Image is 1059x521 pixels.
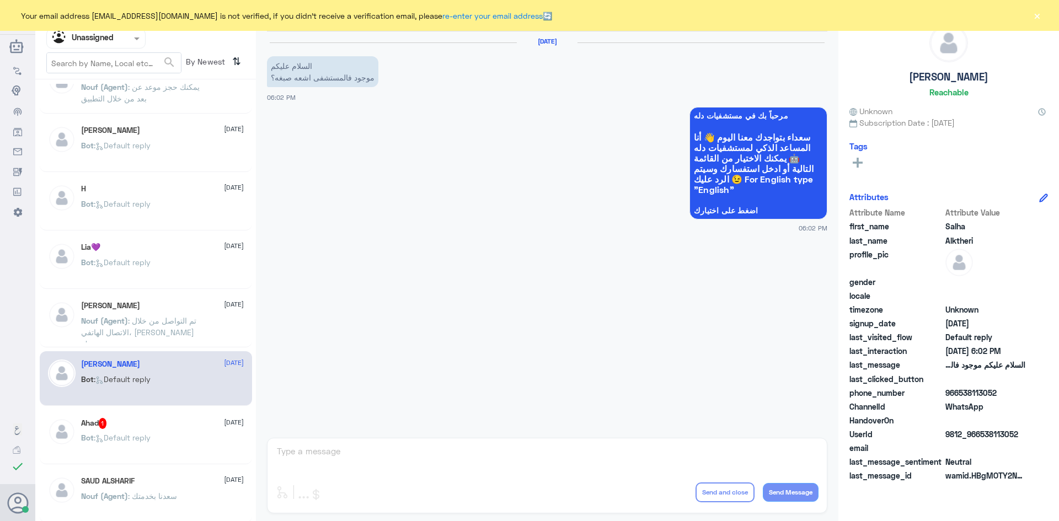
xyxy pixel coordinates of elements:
[849,117,1048,128] span: Subscription Date : [DATE]
[945,304,1025,315] span: Unknown
[694,206,823,215] span: اضغط على اختيارك
[945,331,1025,343] span: Default reply
[849,331,943,343] span: last_visited_flow
[945,290,1025,302] span: null
[696,482,755,502] button: Send and close
[81,141,94,150] span: Bot
[81,476,135,486] h5: SAUD ALSHARIF
[81,257,94,267] span: Bot
[945,373,1025,385] span: null
[945,456,1025,468] span: 0
[267,56,378,87] p: 30/8/2025, 6:02 PM
[94,199,151,208] span: : Default reply
[945,359,1025,370] span: السلام عليكم موجود فالمستشفى اشعه صبغه؟
[945,318,1025,329] span: 2025-08-30T15:02:04.609Z
[849,345,943,357] span: last_interaction
[81,491,128,501] span: Nouf (Agent)
[48,476,76,504] img: defaultAdmin.png
[48,243,76,270] img: defaultAdmin.png
[224,417,244,427] span: [DATE]
[128,491,177,501] span: : سعدنا بخدمتك
[81,243,100,252] h5: Lia💜
[945,401,1025,412] span: 2
[945,470,1025,481] span: wamid.HBgMOTY2NTM4MTEzMDUyFQIAEhgUM0FFOUUwREVGQTgyOTEyM0QwQjgA
[11,460,24,473] i: check
[81,184,86,194] h5: H
[849,373,943,385] span: last_clicked_button
[99,418,107,429] span: 1
[48,359,76,387] img: defaultAdmin.png
[81,199,94,208] span: Bot
[694,111,823,120] span: مرحباً بك في مستشفيات دله
[849,235,943,246] span: last_name
[232,52,241,71] i: ⇅
[81,316,196,348] span: : تم التواصل من خلال الاتصال الهاتفي، [PERSON_NAME] بخدمتك
[930,24,967,62] img: defaultAdmin.png
[849,304,943,315] span: timezone
[945,276,1025,288] span: null
[763,483,819,502] button: Send Message
[442,11,543,20] a: re-enter your email address
[224,358,244,368] span: [DATE]
[21,10,552,22] span: Your email address [EMAIL_ADDRESS][DOMAIN_NAME] is not verified, if you didn't receive a verifica...
[1031,10,1042,21] button: ×
[48,184,76,212] img: defaultAdmin.png
[849,192,889,202] h6: Attributes
[267,94,296,101] span: 06:02 PM
[48,126,76,153] img: defaultAdmin.png
[945,442,1025,454] span: null
[849,318,943,329] span: signup_date
[849,456,943,468] span: last_message_sentiment
[929,87,969,97] h6: Reachable
[945,415,1025,426] span: null
[224,182,244,192] span: [DATE]
[181,52,228,74] span: By Newest
[849,290,943,302] span: locale
[7,492,28,513] button: Avatar
[945,235,1025,246] span: Alktheri
[81,433,94,442] span: Bot
[945,221,1025,232] span: Salha
[849,470,943,481] span: last_message_id
[849,105,892,117] span: Unknown
[224,299,244,309] span: [DATE]
[945,387,1025,399] span: 966538113052
[163,56,176,69] span: search
[945,249,973,276] img: defaultAdmin.png
[945,345,1025,357] span: 2025-08-30T15:02:04.59Z
[81,418,107,429] h5: Ahad
[849,401,943,412] span: ChannelId
[94,433,151,442] span: : Default reply
[47,53,181,73] input: Search by Name, Local etc…
[849,249,943,274] span: profile_pic
[849,415,943,426] span: HandoverOn
[909,71,988,83] h5: [PERSON_NAME]
[849,387,943,399] span: phone_number
[163,53,176,72] button: search
[81,126,140,135] h5: نورة سعد
[945,207,1025,218] span: Attribute Value
[945,428,1025,440] span: 9812_966538113052
[81,359,140,369] h5: Salha Alktheri
[224,124,244,134] span: [DATE]
[849,442,943,454] span: email
[81,316,128,325] span: Nouf (Agent)
[849,207,943,218] span: Attribute Name
[94,257,151,267] span: : Default reply
[224,241,244,251] span: [DATE]
[694,132,823,195] span: سعداء بتواجدك معنا اليوم 👋 أنا المساعد الذكي لمستشفيات دله 🤖 يمكنك الاختيار من القائمة التالية أو...
[849,141,868,151] h6: Tags
[799,223,827,233] span: 06:02 PM
[81,301,140,310] h5: عبدالله
[81,82,128,92] span: Nouf (Agent)
[849,359,943,370] span: last_message
[81,374,94,384] span: Bot
[48,418,76,445] img: defaultAdmin.png
[224,475,244,485] span: [DATE]
[849,428,943,440] span: UserId
[48,301,76,329] img: defaultAdmin.png
[849,276,943,288] span: gender
[94,141,151,150] span: : Default reply
[849,221,943,232] span: first_name
[94,374,151,384] span: : Default reply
